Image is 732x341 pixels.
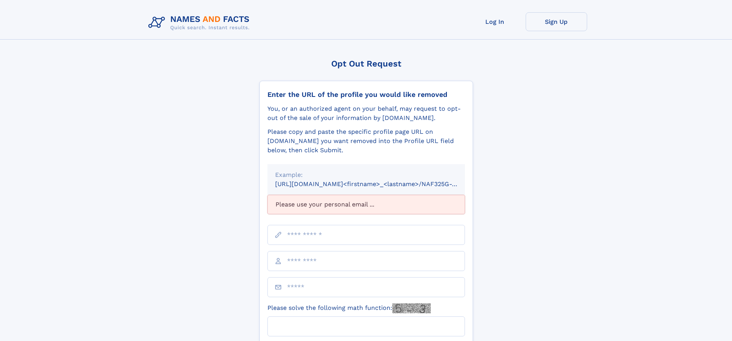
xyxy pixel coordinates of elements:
div: Example: [275,170,457,180]
img: Logo Names and Facts [145,12,256,33]
a: Sign Up [526,12,587,31]
a: Log In [464,12,526,31]
div: You, or an authorized agent on your behalf, may request to opt-out of the sale of your informatio... [267,104,465,123]
div: Please use your personal email ... [267,195,465,214]
label: Please solve the following math function: [267,303,431,313]
small: [URL][DOMAIN_NAME]<firstname>_<lastname>/NAF325G-xxxxxxxx [275,180,480,188]
div: Enter the URL of the profile you would like removed [267,90,465,99]
div: Please copy and paste the specific profile page URL on [DOMAIN_NAME] you want removed into the Pr... [267,127,465,155]
div: Opt Out Request [259,59,473,68]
